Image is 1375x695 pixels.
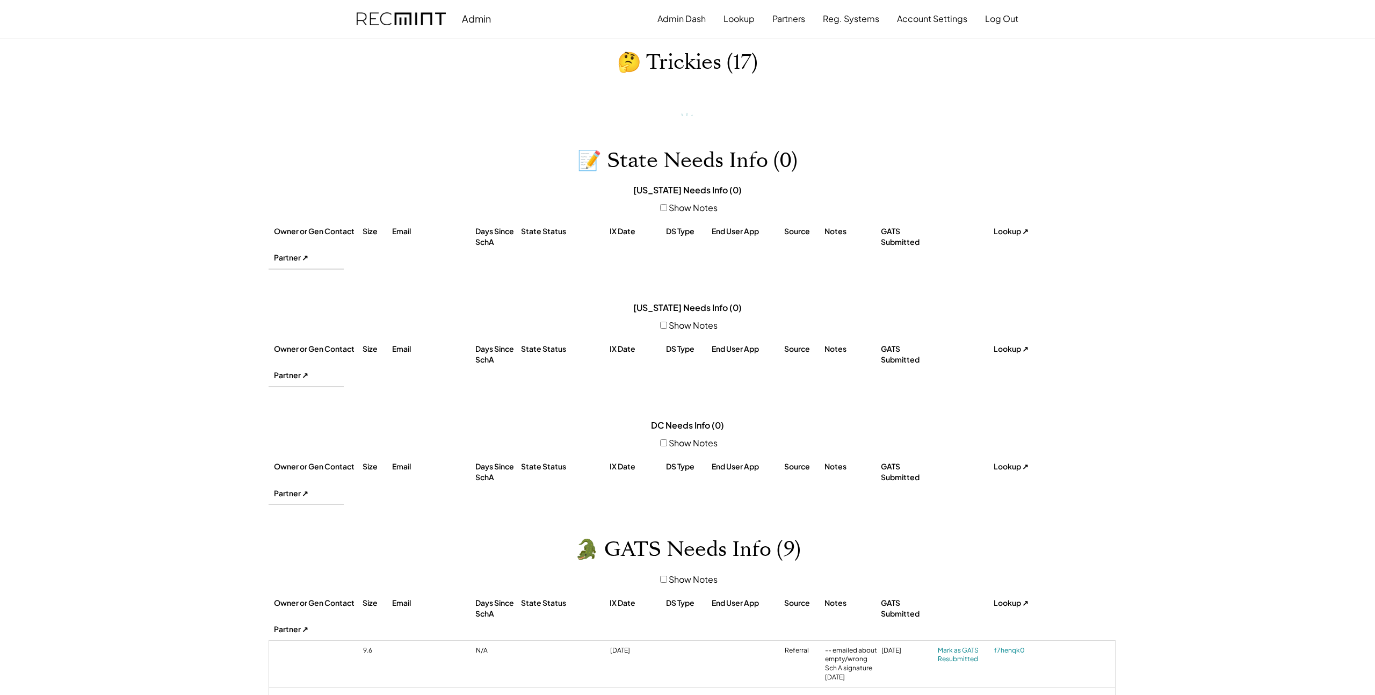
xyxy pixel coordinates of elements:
[363,646,390,655] div: 9.6
[669,574,718,585] label: Show Notes
[392,598,473,609] div: Email
[938,646,992,664] div: Mark as GATS Resubmitted
[274,344,360,354] div: Owner or Gen Contact
[392,344,473,354] div: Email
[363,461,389,472] div: Size
[881,598,935,619] div: GATS Submitted
[784,598,822,609] div: Source
[462,12,491,25] div: Admin
[274,624,344,635] div: Partner ↗
[475,344,518,365] div: Days Since SchA
[881,226,935,247] div: GATS Submitted
[392,226,473,237] div: Email
[274,252,344,263] div: Partner ↗
[363,226,389,237] div: Size
[610,344,663,354] div: IX Date
[475,598,518,619] div: Days Since SchA
[785,646,822,655] div: Referral
[610,226,663,237] div: IX Date
[881,461,935,482] div: GATS Submitted
[784,344,822,354] div: Source
[712,344,781,354] div: End User App
[657,8,706,30] button: Admin Dash
[897,8,967,30] button: Account Settings
[476,646,519,655] div: N/A
[274,488,344,499] div: Partner ↗
[666,461,709,472] div: DS Type
[824,461,878,472] div: Notes
[274,461,360,472] div: Owner or Gen Contact
[363,598,389,609] div: Size
[669,202,718,213] label: Show Notes
[274,598,360,609] div: Owner or Gen Contact
[363,344,389,354] div: Size
[274,370,344,381] div: Partner ↗
[669,320,718,331] label: Show Notes
[357,12,446,26] img: recmint-logotype%403x.png
[772,8,805,30] button: Partners
[521,461,607,472] div: State Status
[610,646,664,655] div: [DATE]
[712,226,781,237] div: End User App
[825,646,879,682] div: -- emailed about empty/wrong Sch A signature [DATE]
[617,50,758,75] h1: 🤔 Trickies (17)
[784,226,822,237] div: Source
[823,8,879,30] button: Reg. Systems
[824,344,878,354] div: Notes
[521,598,607,609] div: State Status
[994,461,1037,472] div: Lookup ↗
[577,148,798,173] h1: 📝 State Needs Info (0)
[824,598,878,609] div: Notes
[521,226,607,237] div: State Status
[723,8,755,30] button: Lookup
[666,344,709,354] div: DS Type
[610,461,663,472] div: IX Date
[651,419,724,431] div: DC Needs Info (0)
[521,344,607,354] div: State Status
[610,598,663,609] div: IX Date
[666,226,709,237] div: DS Type
[994,344,1037,354] div: Lookup ↗
[712,598,781,609] div: End User App
[274,226,360,237] div: Owner or Gen Contact
[392,461,473,472] div: Email
[712,461,781,472] div: End User App
[881,646,935,655] div: [DATE]
[669,437,718,448] label: Show Notes
[824,226,878,237] div: Notes
[994,226,1037,237] div: Lookup ↗
[633,184,742,196] div: [US_STATE] Needs Info (0)
[633,302,742,314] div: [US_STATE] Needs Info (0)
[666,598,709,609] div: DS Type
[994,646,1037,655] a: f7henqk0
[784,461,822,472] div: Source
[985,8,1018,30] button: Log Out
[994,598,1037,609] div: Lookup ↗
[881,344,935,365] div: GATS Submitted
[575,537,801,562] h1: 🐊 GATS Needs Info (9)
[475,461,518,482] div: Days Since SchA
[475,226,518,247] div: Days Since SchA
